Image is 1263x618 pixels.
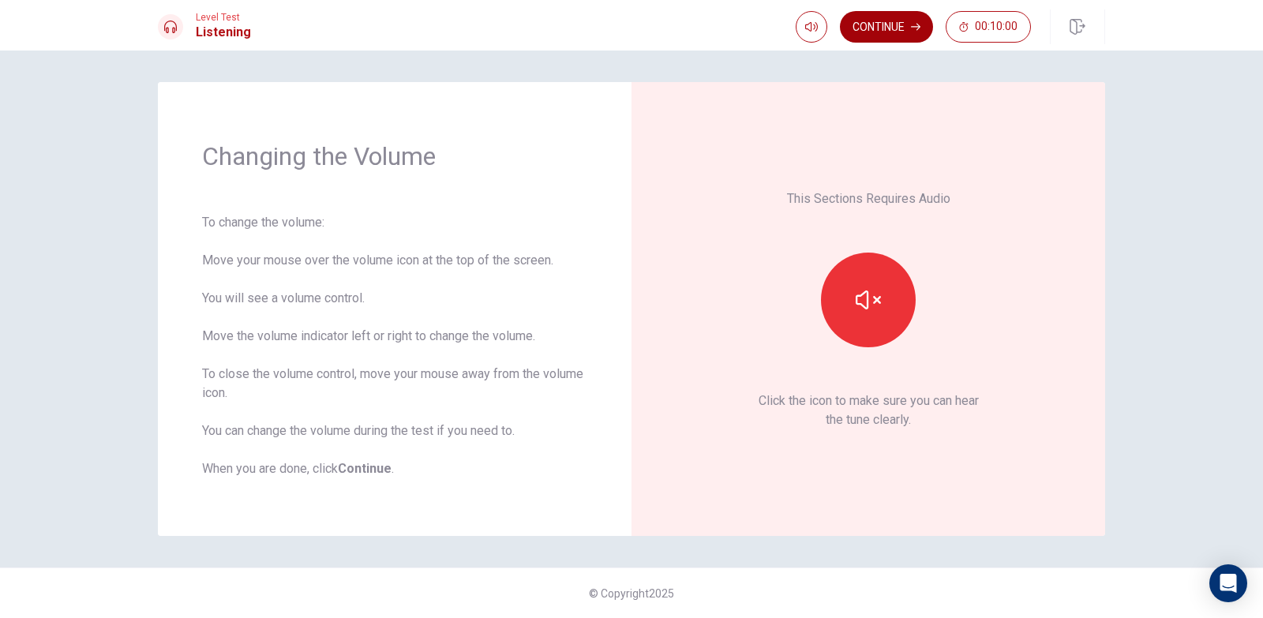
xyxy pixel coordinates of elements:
[946,11,1031,43] button: 00:10:00
[589,587,674,600] span: © Copyright 2025
[975,21,1018,33] span: 00:10:00
[196,23,251,42] h1: Listening
[338,461,392,476] b: Continue
[196,12,251,23] span: Level Test
[840,11,933,43] button: Continue
[787,189,950,208] p: This Sections Requires Audio
[202,140,587,172] h1: Changing the Volume
[1209,564,1247,602] div: Open Intercom Messenger
[759,391,979,429] p: Click the icon to make sure you can hear the tune clearly.
[202,213,587,478] div: To change the volume: Move your mouse over the volume icon at the top of the screen. You will see...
